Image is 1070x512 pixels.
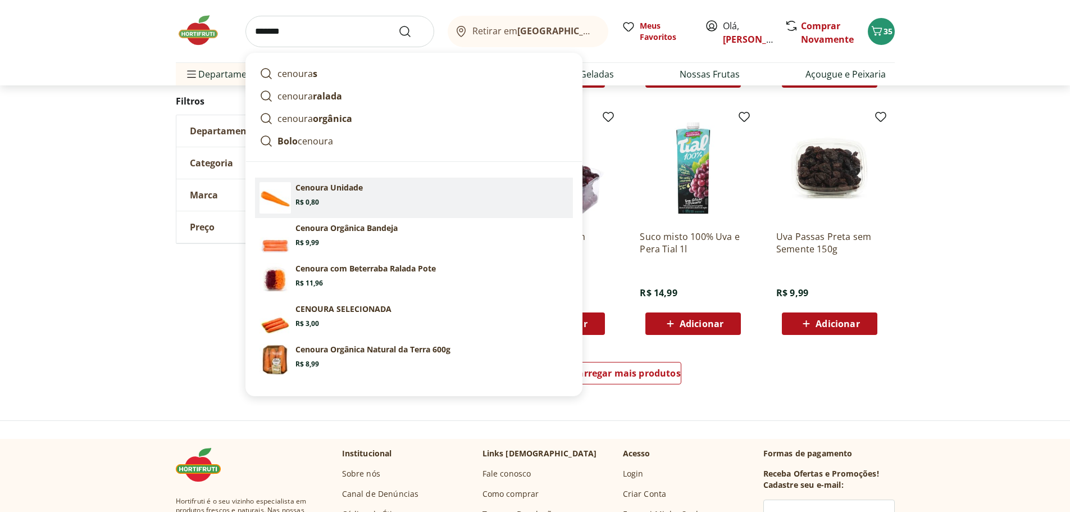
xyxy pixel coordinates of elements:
[255,107,573,130] a: cenouraorgânica
[313,90,342,102] strong: ralada
[245,16,434,47] input: search
[277,112,352,125] p: cenoura
[295,238,319,247] span: R$ 9,99
[776,230,883,255] a: Uva Passas Preta sem Semente 150g
[313,112,352,125] strong: orgânica
[623,448,650,459] p: Acesso
[801,20,854,46] a: Comprar Novamente
[295,279,323,288] span: R$ 11,96
[342,448,392,459] p: Institucional
[763,448,895,459] p: Formas de pagamento
[176,448,232,482] img: Hortifruti
[176,90,345,112] h2: Filtros
[868,18,895,45] button: Carrinho
[313,67,317,80] strong: s
[259,303,291,335] img: Principal
[776,115,883,221] img: Uva Passas Preta sem Semente 150g
[190,157,233,169] span: Categoria
[185,61,266,88] span: Departamentos
[255,62,573,85] a: cenouras
[645,312,741,335] button: Adicionar
[623,468,644,479] a: Login
[255,218,573,259] a: PrincipalCenoura Orgânica BandejaR$ 9,99
[295,263,436,274] p: Cenoura com Beterraba Ralada Pote
[448,16,608,47] button: Retirar em[GEOGRAPHIC_DATA]/[GEOGRAPHIC_DATA]
[763,468,879,479] h3: Receba Ofertas e Promoções!
[517,25,707,37] b: [GEOGRAPHIC_DATA]/[GEOGRAPHIC_DATA]
[295,360,319,369] span: R$ 8,99
[640,230,746,255] a: Suco misto 100% Uva e Pera Tial 1l
[295,223,398,234] p: Cenoura Orgânica Bandeja
[176,13,232,47] img: Hortifruti
[640,20,691,43] span: Meus Favoritos
[295,182,363,193] p: Cenoura Unidade
[723,33,796,46] a: [PERSON_NAME]
[295,198,319,207] span: R$ 0,80
[277,67,317,80] p: cenoura
[482,488,539,500] a: Como comprar
[277,89,342,103] p: cenoura
[255,299,573,339] a: PrincipalCENOURA SELECIONADAR$ 3,00
[342,488,419,500] a: Canal de Denúncias
[295,303,391,315] p: CENOURA SELECIONADA
[176,179,345,211] button: Marca
[572,369,681,378] span: Carregar mais produtos
[176,147,345,179] button: Categoria
[259,182,291,214] img: Cenoura Unidade
[342,468,380,479] a: Sobre nós
[255,339,573,380] a: Cenoura Orgânica Natural da Terra 600gCenoura Orgânica Natural da Terra 600gR$ 8,99
[255,259,573,299] a: PrincipalCenoura com Beterraba Ralada PoteR$ 11,96
[277,135,298,147] strong: Bolo
[277,134,333,148] p: cenoura
[680,67,740,81] a: Nossas Frutas
[176,115,345,147] button: Departamento
[640,115,746,221] img: Suco misto 100% Uva e Pera Tial 1l
[640,287,677,299] span: R$ 14,99
[763,479,844,491] h3: Cadastre seu e-mail:
[295,319,319,328] span: R$ 3,00
[482,448,597,459] p: Links [DEMOGRAPHIC_DATA]
[255,85,573,107] a: cenouraralada
[255,178,573,218] a: Cenoura UnidadeCenoura UnidadeR$ 0,80
[472,26,597,36] span: Retirar em
[255,130,573,152] a: Bolocenoura
[884,26,893,37] span: 35
[176,211,345,243] button: Preço
[623,488,667,500] a: Criar Conta
[398,25,425,38] button: Submit Search
[572,362,681,389] a: Carregar mais produtos
[190,189,218,201] span: Marca
[190,125,256,137] span: Departamento
[259,223,291,254] img: Principal
[190,221,215,233] span: Preço
[816,319,859,328] span: Adicionar
[295,344,450,355] p: Cenoura Orgânica Natural da Terra 600g
[185,61,198,88] button: Menu
[776,287,808,299] span: R$ 9,99
[259,344,291,375] img: Cenoura Orgânica Natural da Terra 600g
[259,263,291,294] img: Principal
[782,312,877,335] button: Adicionar
[622,20,691,43] a: Meus Favoritos
[723,19,773,46] span: Olá,
[805,67,886,81] a: Açougue e Peixaria
[482,468,531,479] a: Fale conosco
[680,319,723,328] span: Adicionar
